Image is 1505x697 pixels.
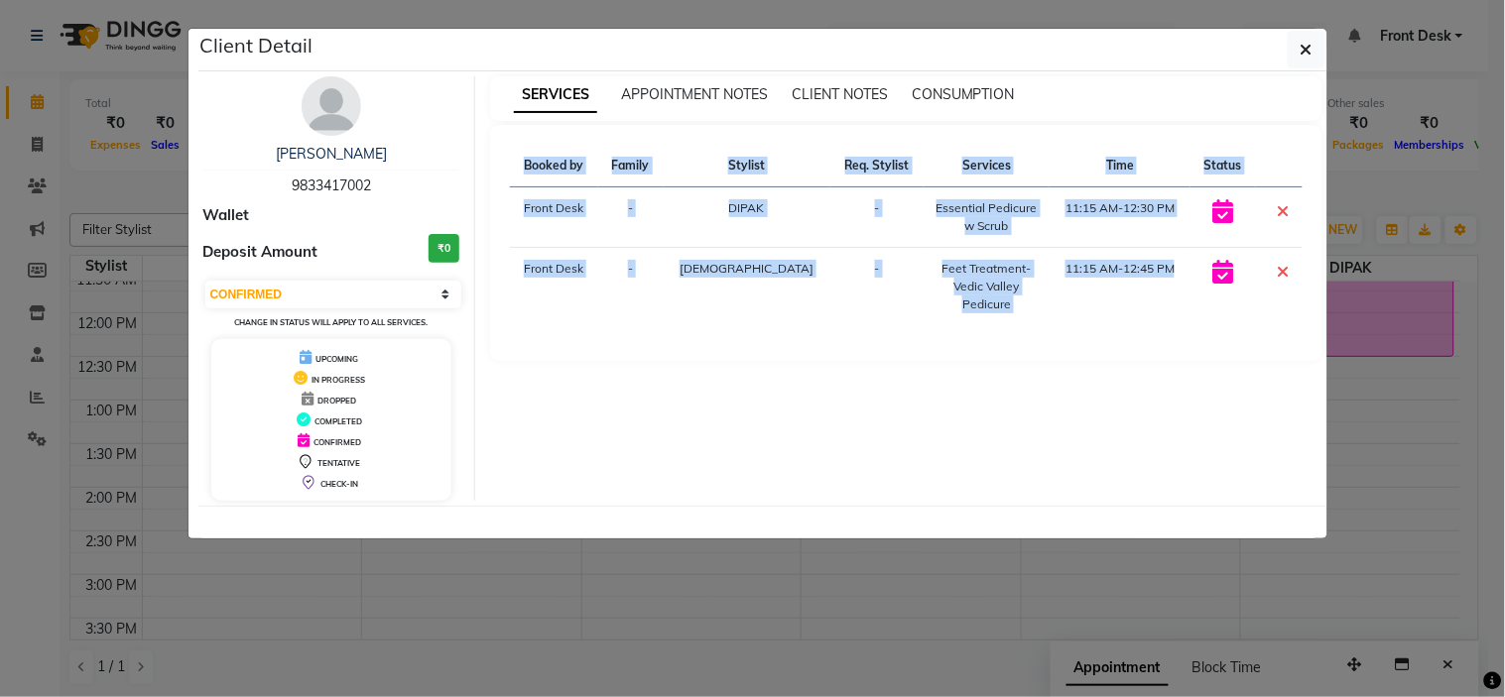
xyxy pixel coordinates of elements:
[792,85,888,103] span: CLIENT NOTES
[1050,248,1191,326] td: 11:15 AM-12:45 PM
[314,437,361,447] span: CONFIRMED
[320,479,358,489] span: CHECK-IN
[1191,145,1256,187] th: Status
[203,204,250,227] span: Wallet
[234,317,428,327] small: Change in status will apply to all services.
[936,199,1038,235] div: Essential Pedicure w Scrub
[200,31,314,60] h5: Client Detail
[680,261,814,276] span: [DEMOGRAPHIC_DATA]
[598,187,664,248] td: -
[314,416,362,426] span: COMPLETED
[292,176,371,194] span: 9833417002
[276,145,387,163] a: [PERSON_NAME]
[510,248,598,326] td: Front Desk
[1050,145,1191,187] th: Time
[830,145,924,187] th: Req. Stylist
[510,187,598,248] td: Front Desk
[302,76,361,136] img: avatar
[203,241,318,264] span: Deposit Amount
[598,145,664,187] th: Family
[317,396,356,406] span: DROPPED
[830,248,924,326] td: -
[912,85,1015,103] span: CONSUMPTION
[317,458,360,468] span: TENTATIVE
[830,187,924,248] td: -
[936,260,1038,313] div: Feet Treatment-Vedic Valley Pedicure
[621,85,768,103] span: APPOINTMENT NOTES
[429,234,459,263] h3: ₹0
[1050,187,1191,248] td: 11:15 AM-12:30 PM
[729,200,765,215] span: DIPAK
[315,354,358,364] span: UPCOMING
[664,145,830,187] th: Stylist
[924,145,1050,187] th: Services
[598,248,664,326] td: -
[312,375,365,385] span: IN PROGRESS
[510,145,598,187] th: Booked by
[514,77,597,113] span: SERVICES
